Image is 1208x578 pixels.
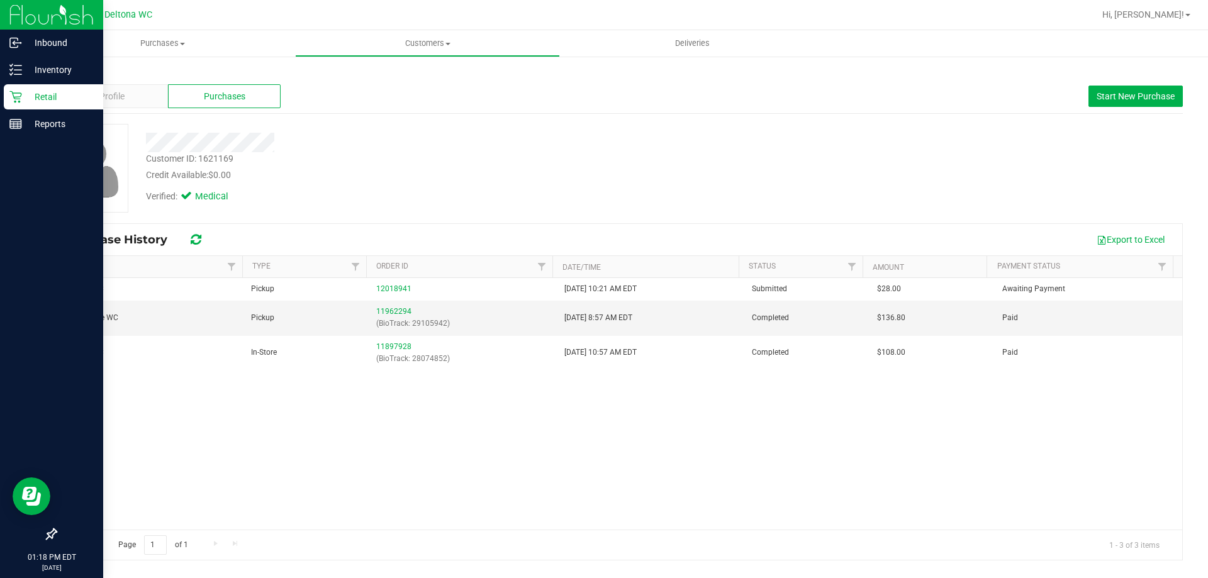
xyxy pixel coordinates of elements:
inline-svg: Reports [9,118,22,130]
span: Medical [195,190,245,204]
span: Purchases [204,90,245,103]
span: $108.00 [877,347,905,358]
span: Awaiting Payment [1002,283,1065,295]
a: 12018941 [376,284,411,293]
span: Paid [1002,312,1018,324]
inline-svg: Retail [9,91,22,103]
p: Retail [22,89,98,104]
span: Deliveries [658,38,727,49]
span: Pickup [251,283,274,295]
span: Customers [296,38,559,49]
a: Filter [1152,256,1173,277]
a: Order ID [376,262,408,270]
p: (BioTrack: 28074852) [376,353,549,365]
span: Submitted [752,283,787,295]
a: Payment Status [997,262,1060,270]
span: Completed [752,312,789,324]
button: Start New Purchase [1088,86,1183,107]
a: Date/Time [562,263,601,272]
p: [DATE] [6,563,98,572]
span: Purchase History [65,233,180,247]
a: Filter [221,256,242,277]
span: Purchases [30,38,295,49]
a: Filter [345,256,366,277]
a: Deliveries [560,30,825,57]
a: Purchases [30,30,295,57]
span: Start New Purchase [1097,91,1175,101]
span: Page of 1 [108,535,198,555]
span: $136.80 [877,312,905,324]
div: Customer ID: 1621169 [146,152,233,165]
div: Credit Available: [146,169,700,182]
p: (BioTrack: 29105942) [376,318,549,330]
a: Customers [295,30,560,57]
span: $28.00 [877,283,901,295]
p: 01:18 PM EDT [6,552,98,563]
p: Inbound [22,35,98,50]
span: Hi, [PERSON_NAME]! [1102,9,1184,19]
span: $0.00 [208,170,231,180]
a: 11962294 [376,307,411,316]
span: Deltona WC [104,9,152,20]
iframe: Resource center [13,477,50,515]
span: Pickup [251,312,274,324]
span: [DATE] 10:21 AM EDT [564,283,637,295]
p: Inventory [22,62,98,77]
a: Filter [532,256,552,277]
inline-svg: Inbound [9,36,22,49]
a: Status [749,262,776,270]
p: Reports [22,116,98,131]
span: Completed [752,347,789,358]
a: Type [252,262,271,270]
input: 1 [144,535,167,555]
span: [DATE] 10:57 AM EDT [564,347,637,358]
a: 11897928 [376,342,411,351]
span: In-Store [251,347,277,358]
span: Profile [99,90,125,103]
span: Paid [1002,347,1018,358]
a: Filter [842,256,863,277]
button: Export to Excel [1088,229,1173,250]
a: Amount [873,263,904,272]
span: [DATE] 8:57 AM EDT [564,312,632,324]
div: Verified: [146,190,245,204]
inline-svg: Inventory [9,64,22,76]
span: 1 - 3 of 3 items [1099,535,1170,554]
